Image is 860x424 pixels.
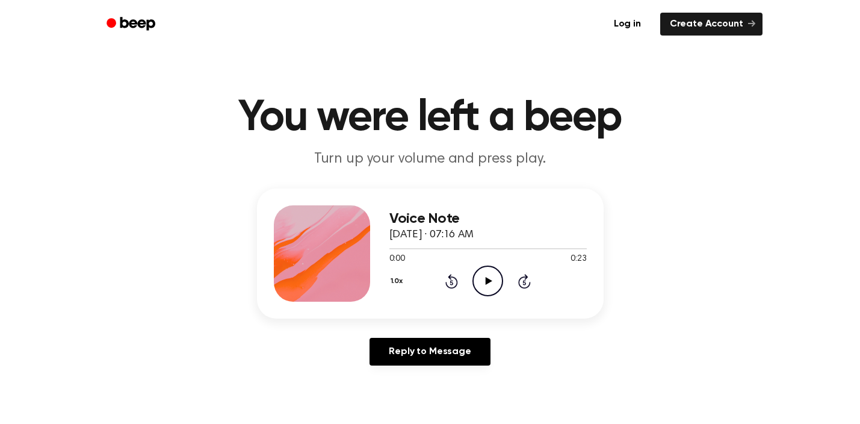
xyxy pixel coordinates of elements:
[370,338,490,366] a: Reply to Message
[389,253,405,266] span: 0:00
[660,13,763,36] a: Create Account
[389,271,407,291] button: 1.0x
[389,211,587,227] h3: Voice Note
[98,13,166,36] a: Beep
[122,96,738,140] h1: You were left a beep
[389,229,474,240] span: [DATE] · 07:16 AM
[199,149,661,169] p: Turn up your volume and press play.
[571,253,586,266] span: 0:23
[602,10,653,38] a: Log in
